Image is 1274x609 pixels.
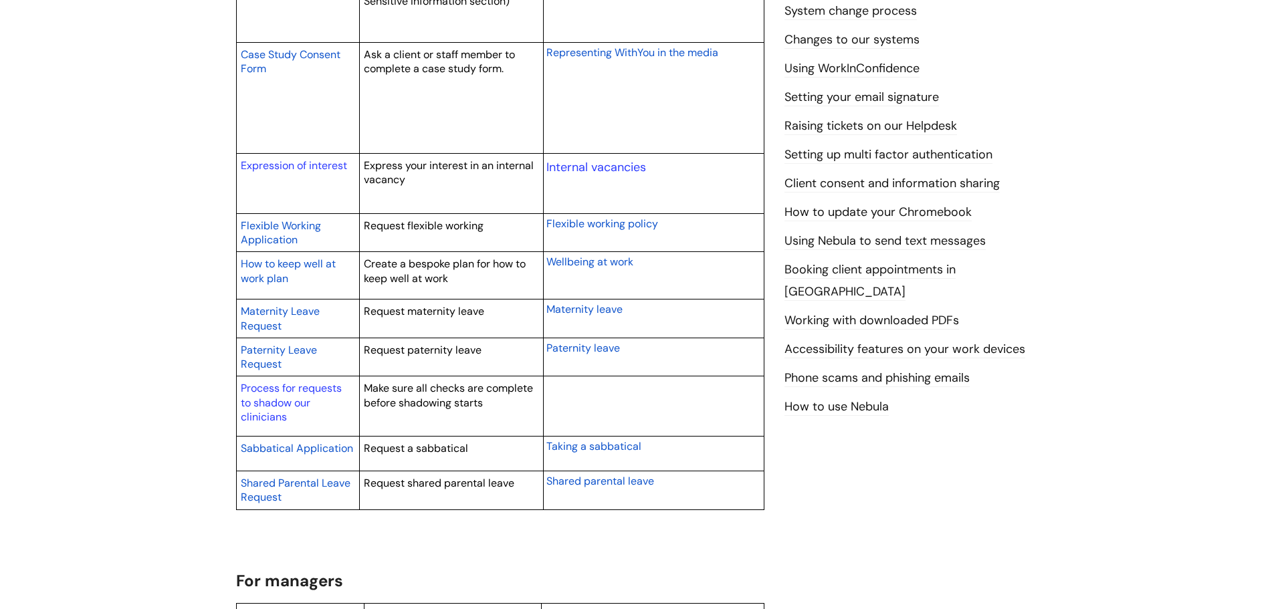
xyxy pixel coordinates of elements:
[364,304,484,318] span: Request maternity leave
[784,233,986,250] a: Using Nebula to send text messages
[364,257,526,285] span: Create a bespoke plan for how to keep well at work
[784,3,917,20] a: System change process
[546,159,646,175] a: Internal vacancies
[241,475,350,505] a: Shared Parental Leave Request
[784,146,992,164] a: Setting up multi factor authentication
[784,118,957,135] a: Raising tickets on our Helpdesk
[364,47,515,76] span: Ask a client or staff member to complete a case study form.
[241,342,317,372] a: Paternity Leave Request
[241,219,321,247] span: Flexible Working Application
[241,257,336,285] span: How to keep well at work plan
[241,441,353,455] span: Sabbatical Application
[241,304,320,333] span: Maternity Leave Request
[784,60,920,78] a: Using WorkInConfidence
[784,341,1025,358] a: Accessibility features on your work devices
[241,303,320,334] a: Maternity Leave Request
[784,398,889,416] a: How to use Nebula
[241,476,350,505] span: Shared Parental Leave Request
[546,439,641,453] span: Taking a sabbatical
[784,204,972,221] a: How to update your Chromebook
[364,381,533,410] span: Make sure all checks are complete before shadowing starts
[236,570,343,591] span: For managers
[241,46,340,77] a: Case Study Consent Form
[546,473,654,489] a: Shared parental leave
[364,219,484,233] span: Request flexible working
[241,381,342,424] a: Process for requests to shadow our clinicians
[546,474,654,488] span: Shared parental leave
[364,441,468,455] span: Request a sabbatical
[784,31,920,49] a: Changes to our systems
[546,340,620,356] a: Paternity leave
[241,440,353,456] a: Sabbatical Application
[241,158,347,172] a: Expression of interest
[784,370,970,387] a: Phone scams and phishing emails
[546,253,633,269] a: Wellbeing at work
[241,343,317,372] span: Paternity Leave Request
[546,217,658,231] span: Flexible working policy
[241,255,336,286] a: How to keep well at work plan
[241,47,340,76] span: Case Study Consent Form
[546,44,718,60] a: Representing WithYou in the media
[546,438,641,454] a: Taking a sabbatical
[546,255,633,269] span: Wellbeing at work
[784,312,959,330] a: Working with downloaded PDFs
[784,89,939,106] a: Setting your email signature
[364,158,534,187] span: Express your interest in an internal vacancy
[546,341,620,355] span: Paternity leave
[364,476,514,490] span: Request shared parental leave
[241,217,321,248] a: Flexible Working Application
[546,45,718,59] span: Representing WithYou in the media
[364,343,482,357] span: Request paternity leave
[546,215,658,231] a: Flexible working policy
[546,301,623,317] a: Maternity leave
[784,175,1000,193] a: Client consent and information sharing
[784,261,956,300] a: Booking client appointments in [GEOGRAPHIC_DATA]
[546,302,623,316] span: Maternity leave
